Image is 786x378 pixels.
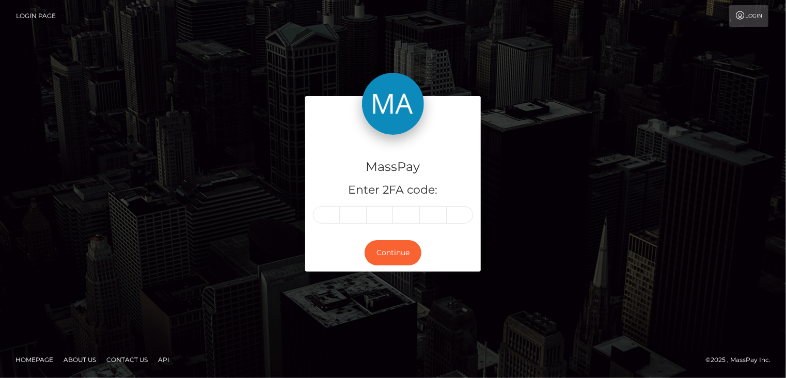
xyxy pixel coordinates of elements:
[154,352,174,368] a: API
[362,73,424,135] img: MassPay
[102,352,152,368] a: Contact Us
[365,240,421,265] button: Continue
[705,354,778,366] div: © 2025 , MassPay Inc.
[313,158,473,176] h4: MassPay
[729,5,768,27] a: Login
[11,352,57,368] a: Homepage
[313,182,473,198] h5: Enter 2FA code:
[59,352,100,368] a: About Us
[16,5,56,27] a: Login Page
